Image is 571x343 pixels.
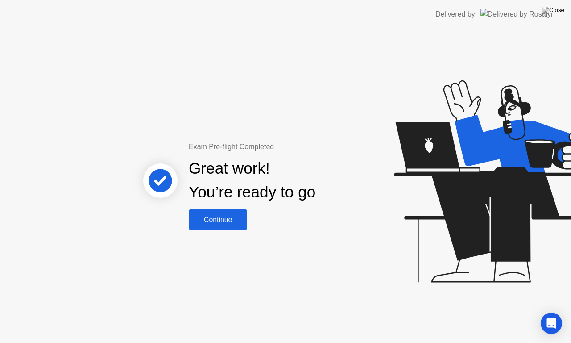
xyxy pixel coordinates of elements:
img: Close [542,7,564,14]
div: Open Intercom Messenger [541,313,562,334]
div: Great work! You’re ready to go [189,157,315,204]
div: Continue [191,216,244,224]
div: Delivered by [435,9,475,20]
img: Delivered by Rosalyn [480,9,555,19]
div: Exam Pre-flight Completed [189,142,373,152]
button: Continue [189,209,247,230]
